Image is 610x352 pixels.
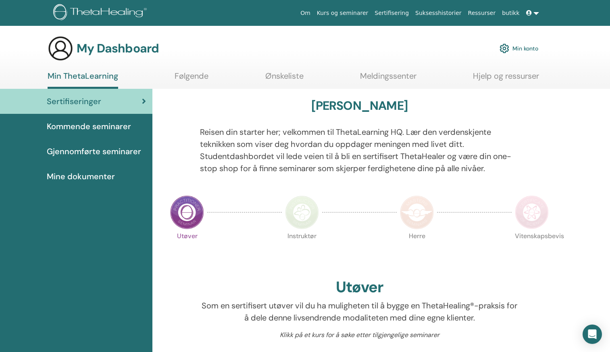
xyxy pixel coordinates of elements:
[400,233,434,267] p: Herre
[371,6,412,21] a: Sertifisering
[170,195,204,229] img: Practitioner
[47,120,131,132] span: Kommende seminarer
[47,170,115,182] span: Mine dokumenter
[314,6,371,21] a: Kurs og seminarer
[285,195,319,229] img: Instructor
[583,325,602,344] div: Open Intercom Messenger
[47,145,141,157] span: Gjennomførte seminarer
[47,95,101,107] span: Sertifiseringer
[170,233,204,267] p: Utøver
[200,126,519,174] p: Reisen din starter her; velkommen til ThetaLearning HQ. Lær den verdenskjente teknikken som viser...
[297,6,314,21] a: Om
[77,41,159,56] h3: My Dashboard
[336,278,383,297] h2: Utøver
[500,42,509,55] img: cog.svg
[499,6,523,21] a: butikk
[53,4,150,22] img: logo.png
[515,195,549,229] img: Certificate of Science
[473,71,539,87] a: Hjelp og ressurser
[48,71,118,89] a: Min ThetaLearning
[48,36,73,61] img: generic-user-icon.jpg
[175,71,208,87] a: Følgende
[412,6,465,21] a: Suksesshistorier
[200,300,519,324] p: Som en sertifisert utøver vil du ha muligheten til å bygge en ThetaHealing®-praksis for å dele de...
[360,71,416,87] a: Meldingssenter
[265,71,304,87] a: Ønskeliste
[200,330,519,340] p: Klikk på et kurs for å søke etter tilgjengelige seminarer
[311,98,408,113] h3: [PERSON_NAME]
[400,195,434,229] img: Master
[500,40,538,57] a: Min konto
[465,6,499,21] a: Ressurser
[515,233,549,267] p: Vitenskapsbevis
[285,233,319,267] p: Instruktør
